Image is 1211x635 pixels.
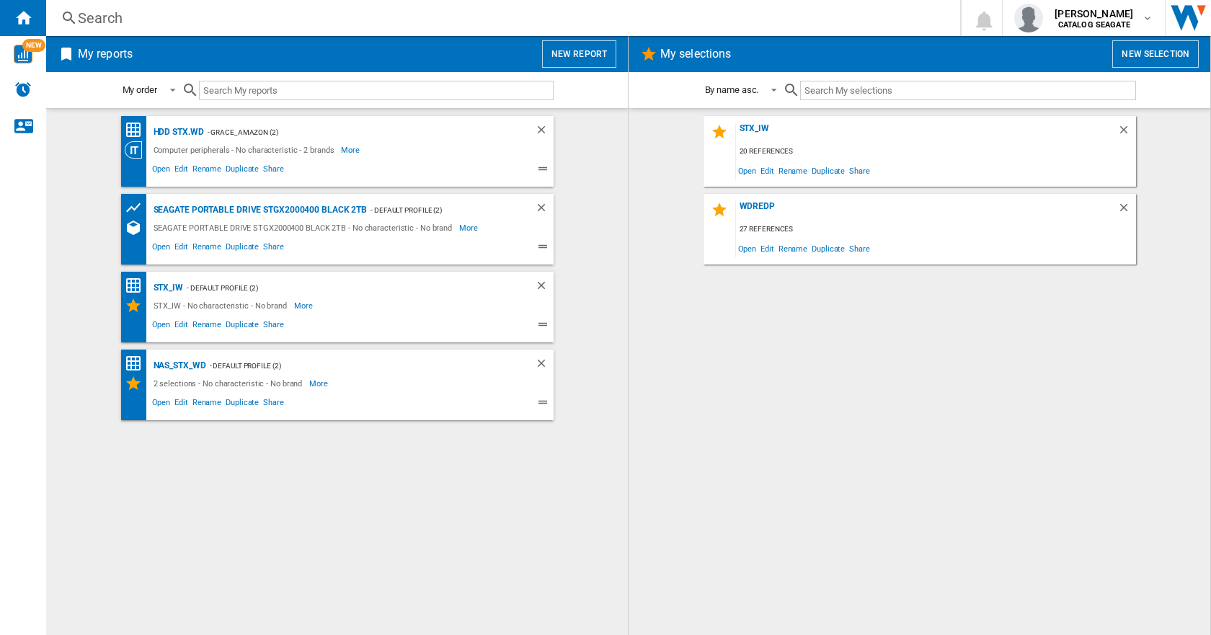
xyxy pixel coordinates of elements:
[542,40,616,68] button: New report
[150,279,183,297] div: STX_IW
[535,201,554,219] div: Delete
[223,318,261,335] span: Duplicate
[776,239,809,258] span: Rename
[204,123,506,141] div: - Grace_Amazon (2)
[190,240,223,257] span: Rename
[736,143,1136,161] div: 20 references
[172,318,190,335] span: Edit
[172,162,190,179] span: Edit
[1112,40,1199,68] button: New selection
[223,162,261,179] span: Duplicate
[125,199,150,217] div: Prices and No. offers by retailer graph
[150,375,310,392] div: 2 selections - No characteristic - No brand
[190,396,223,413] span: Rename
[125,355,150,373] div: Price Matrix
[223,396,261,413] span: Duplicate
[535,357,554,375] div: Delete
[125,277,150,295] div: Price Matrix
[736,201,1117,221] div: WDRedP
[261,162,286,179] span: Share
[123,84,157,95] div: My order
[736,161,759,180] span: Open
[736,123,1117,143] div: STX_IW
[758,239,776,258] span: Edit
[150,297,294,314] div: STX_IW - No characteristic - No brand
[657,40,734,68] h2: My selections
[758,161,776,180] span: Edit
[78,8,923,28] div: Search
[847,161,872,180] span: Share
[261,396,286,413] span: Share
[125,121,150,139] div: Price Matrix
[150,123,204,141] div: HDD STX.WD
[22,39,45,52] span: NEW
[150,141,342,159] div: Computer peripherals - No characteristic - 2 brands
[809,161,847,180] span: Duplicate
[341,141,362,159] span: More
[535,279,554,297] div: Delete
[150,396,173,413] span: Open
[14,45,32,63] img: wise-card.svg
[261,240,286,257] span: Share
[294,297,315,314] span: More
[150,357,206,375] div: NAS_STX_WD
[776,161,809,180] span: Rename
[736,221,1136,239] div: 27 references
[535,123,554,141] div: Delete
[150,201,368,219] div: SEAGATE PORTABLE DRIVE STGX2000400 BLACK 2TB
[190,162,223,179] span: Rename
[125,297,150,314] div: My Selections
[150,318,173,335] span: Open
[847,239,872,258] span: Share
[190,318,223,335] span: Rename
[206,357,506,375] div: - Default profile (2)
[736,239,759,258] span: Open
[125,141,150,159] div: Category View
[150,162,173,179] span: Open
[125,219,150,236] div: References
[223,240,261,257] span: Duplicate
[183,279,506,297] div: - Default profile (2)
[14,81,32,98] img: alerts-logo.svg
[199,81,554,100] input: Search My reports
[75,40,136,68] h2: My reports
[125,375,150,392] div: My Selections
[367,201,505,219] div: - Default profile (2)
[459,219,480,236] span: More
[705,84,759,95] div: By name asc.
[1117,123,1136,143] div: Delete
[809,239,847,258] span: Duplicate
[172,240,190,257] span: Edit
[1055,6,1133,21] span: [PERSON_NAME]
[172,396,190,413] span: Edit
[1014,4,1043,32] img: profile.jpg
[150,219,460,236] div: SEAGATE PORTABLE DRIVE STGX2000400 BLACK 2TB - No characteristic - No brand
[309,375,330,392] span: More
[261,318,286,335] span: Share
[150,240,173,257] span: Open
[1117,201,1136,221] div: Delete
[800,81,1135,100] input: Search My selections
[1058,20,1130,30] b: CATALOG SEAGATE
